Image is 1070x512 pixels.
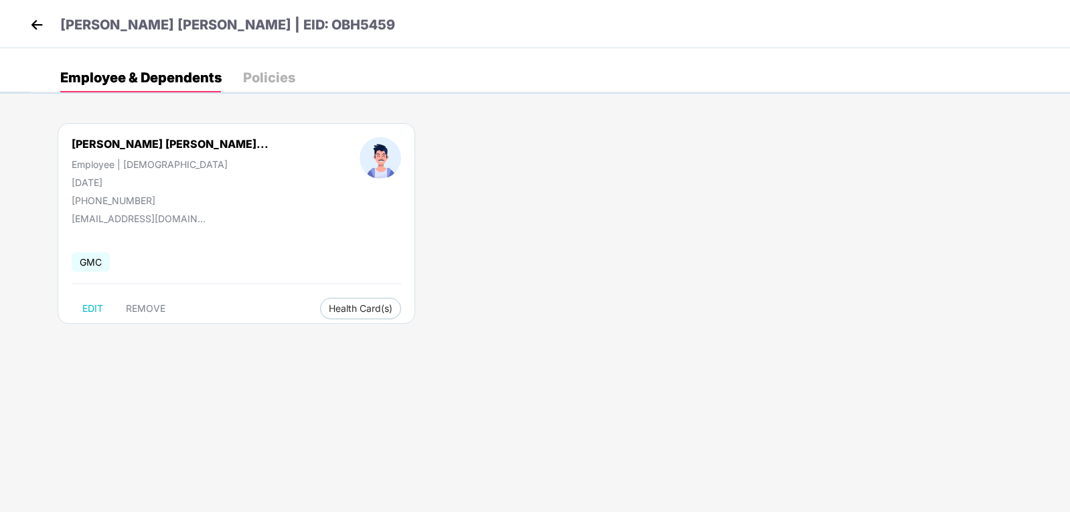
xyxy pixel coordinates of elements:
[82,303,103,314] span: EDIT
[72,177,269,188] div: [DATE]
[72,298,114,319] button: EDIT
[72,213,206,224] div: [EMAIL_ADDRESS][DOMAIN_NAME]
[329,305,392,312] span: Health Card(s)
[27,15,47,35] img: back
[72,195,269,206] div: [PHONE_NUMBER]
[360,137,401,179] img: profileImage
[60,15,395,35] p: [PERSON_NAME] [PERSON_NAME] | EID: OBH5459
[126,303,165,314] span: REMOVE
[72,252,110,272] span: GMC
[72,159,269,170] div: Employee | [DEMOGRAPHIC_DATA]
[115,298,176,319] button: REMOVE
[243,71,295,84] div: Policies
[60,71,222,84] div: Employee & Dependents
[320,298,401,319] button: Health Card(s)
[72,137,269,151] div: [PERSON_NAME] [PERSON_NAME]...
